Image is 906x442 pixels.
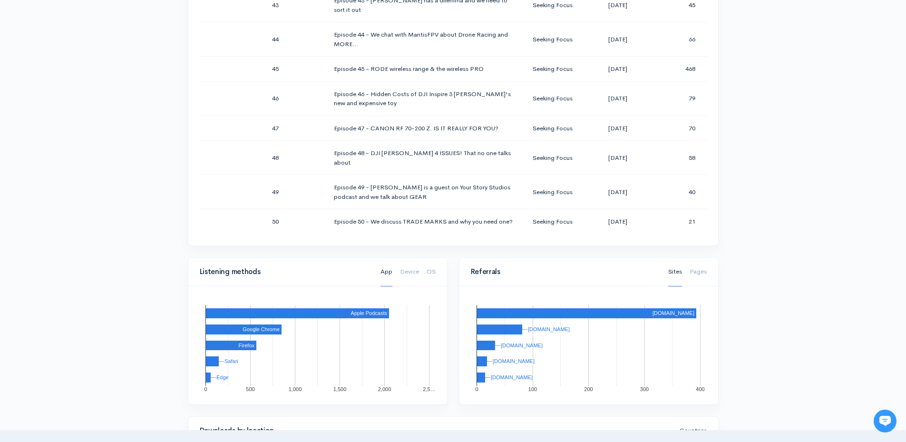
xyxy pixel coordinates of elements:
[652,310,694,316] text: [DOMAIN_NAME]
[200,427,668,435] h4: Downloads by location
[525,175,584,209] td: Seeking Focus
[668,257,682,286] a: Sites
[326,22,525,57] td: Episode 44 - We chat with MantisFPV about Drone Racing and MORE...
[204,386,207,392] text: 0
[264,57,326,82] td: 45
[584,175,652,209] td: [DATE]
[584,386,593,392] text: 200
[246,386,254,392] text: 500
[528,326,570,332] text: [DOMAIN_NAME]
[652,57,706,82] td: 468
[15,126,175,145] button: New conversation
[525,57,584,82] td: Seeking Focus
[380,257,392,286] a: App
[690,257,707,286] a: Pages
[264,81,326,116] td: 46
[525,141,584,175] td: Seeking Focus
[264,141,326,175] td: 48
[652,81,706,116] td: 79
[216,374,229,380] text: Edge
[238,343,254,348] text: Firefox
[400,257,419,286] a: Device
[525,81,584,116] td: Seeking Focus
[640,386,648,392] text: 300
[351,310,387,316] text: Apple Podcasts
[471,298,707,393] svg: A chart.
[326,116,525,141] td: Episode 47 - CANON RF 70-200 Z. IS IT REALLY FOR YOU?
[13,163,177,175] p: Find an answer quickly
[28,179,170,198] input: Search articles
[584,57,652,82] td: [DATE]
[696,386,704,392] text: 400
[423,386,435,392] text: 2,5…
[528,386,536,392] text: 100
[584,141,652,175] td: [DATE]
[652,141,706,175] td: 58
[14,63,176,109] h2: Just let us know if you need anything and we'll be happy to help! 🙂
[525,22,584,57] td: Seeking Focus
[326,209,525,234] td: Episode 50 - We discuss TRADE MARKS and why you need one?
[525,209,584,234] td: Seeking Focus
[652,116,706,141] td: 70
[491,374,533,380] text: [DOMAIN_NAME]
[652,175,706,209] td: 40
[652,22,706,57] td: 66
[326,81,525,116] td: Episode 46 - Hidden Costs of DJI Inspire 3 [PERSON_NAME]'s new and expensive toy
[471,268,657,276] h4: Referrals
[501,343,543,348] text: [DOMAIN_NAME]
[326,141,525,175] td: Episode 48 - DJI [PERSON_NAME] 4 ISSUES! That no one talks about
[200,298,436,393] svg: A chart.
[584,209,652,234] td: [DATE]
[61,132,114,139] span: New conversation
[243,326,280,332] text: Google Chrome
[525,116,584,141] td: Seeking Focus
[264,22,326,57] td: 44
[584,116,652,141] td: [DATE]
[288,386,302,392] text: 1,000
[493,358,535,364] text: [DOMAIN_NAME]
[264,175,326,209] td: 49
[326,57,525,82] td: Episode 45 - RODE wireless range & the wireless PRO
[584,22,652,57] td: [DATE]
[326,175,525,209] td: Episode 49 - [PERSON_NAME] is a guest on Your Story Studios podcast and we talk about GEAR
[874,410,896,432] iframe: gist-messenger-bubble-iframe
[264,116,326,141] td: 47
[264,209,326,234] td: 50
[224,358,238,364] text: Safari
[475,386,478,392] text: 0
[200,268,369,276] h4: Listening methods
[378,386,391,392] text: 2,000
[652,209,706,234] td: 21
[14,46,176,61] h1: Hi 👋
[584,81,652,116] td: [DATE]
[333,386,346,392] text: 1,500
[427,257,436,286] a: OS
